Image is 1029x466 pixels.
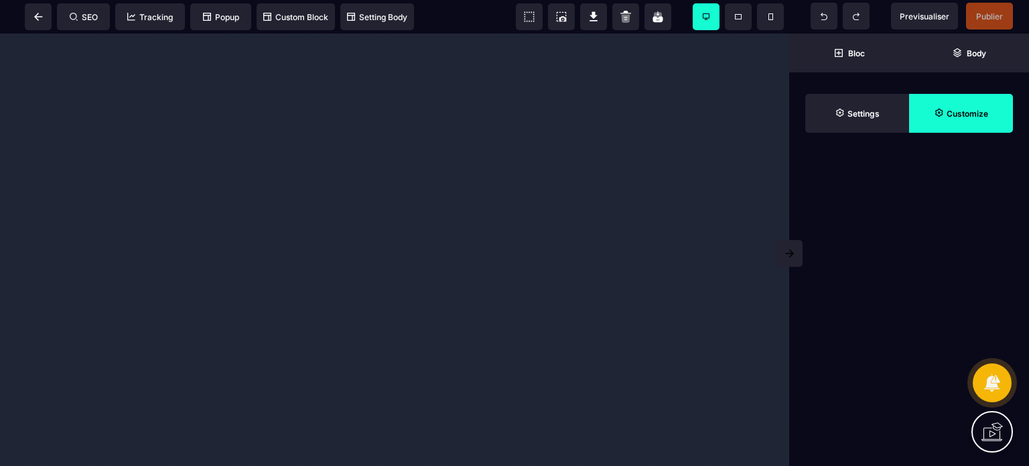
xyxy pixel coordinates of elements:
span: Open Blocks [789,34,909,72]
span: Open Layer Manager [909,34,1029,72]
span: Tracking [127,12,173,22]
span: Preview [891,3,958,30]
span: Settings [805,94,909,133]
span: Custom Block [263,12,328,22]
span: Screenshot [548,3,575,30]
span: Open Style Manager [909,94,1013,133]
strong: Customize [947,109,988,119]
span: Setting Body [347,12,407,22]
span: View components [516,3,543,30]
span: Popup [203,12,239,22]
span: Publier [976,11,1003,21]
span: SEO [70,12,98,22]
strong: Settings [847,109,880,119]
span: Previsualiser [900,11,949,21]
strong: Body [967,48,986,58]
strong: Bloc [848,48,865,58]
